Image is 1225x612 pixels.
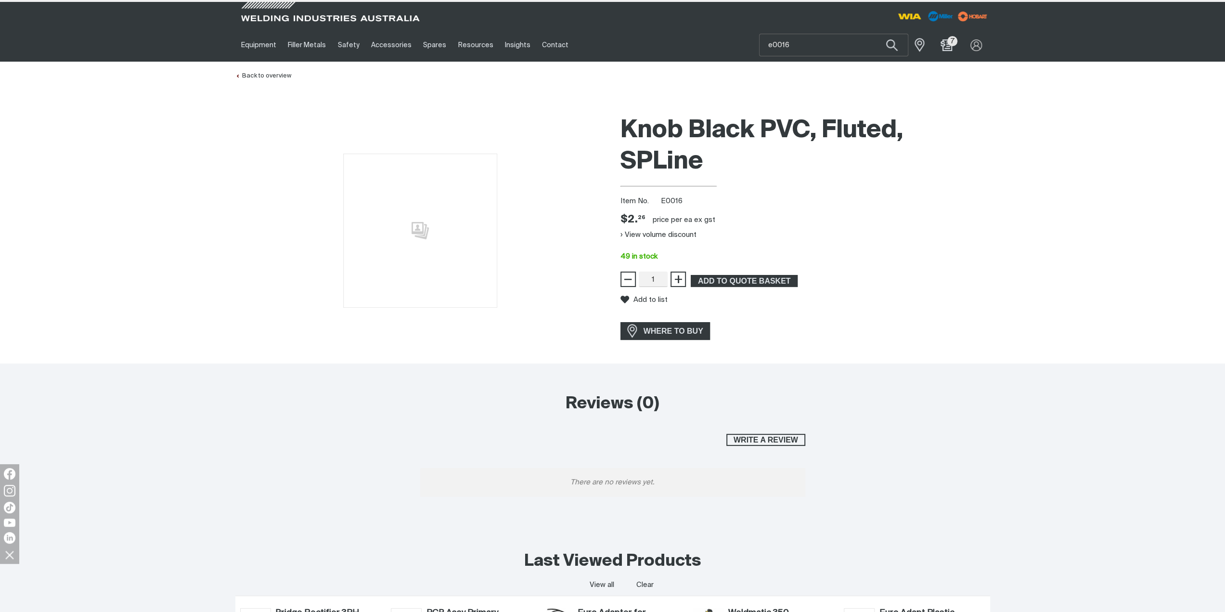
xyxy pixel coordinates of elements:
a: Spares [417,28,452,62]
a: WHERE TO BUY [620,322,710,340]
button: Add to list [620,295,668,304]
button: Clear all last viewed products [634,579,656,592]
span: E0016 [661,197,683,205]
span: − [623,271,632,287]
span: $2. [620,213,645,227]
a: Back to overview [235,73,291,79]
a: Filler Metals [282,28,332,62]
img: YouTube [4,519,15,527]
div: Price [620,213,645,227]
span: 49 in stock [620,253,658,260]
img: Facebook [4,468,15,480]
img: hide socials [1,547,18,563]
a: Resources [452,28,499,62]
input: Product name or item number... [760,34,908,56]
img: No image for this product [343,154,497,308]
img: miller [955,9,990,24]
a: Insights [499,28,536,62]
a: Contact [536,28,574,62]
a: View all last viewed products [589,580,614,590]
nav: Main [235,28,801,62]
a: Safety [332,28,365,62]
img: TikTok [4,502,15,513]
button: View volume discount [620,227,696,242]
p: There are no reviews yet. [420,468,805,497]
span: WHERE TO BUY [637,324,709,339]
h2: Reviews (0) [420,393,805,415]
h2: Last Viewed Products [524,551,701,572]
span: ADD TO QUOTE BASKET [692,275,797,287]
button: Write a review [726,434,805,446]
div: price per EA [653,215,692,225]
img: LinkedIn [4,532,15,544]
span: Add to list [633,296,668,304]
span: Item No. [620,196,659,207]
h1: Knob Black PVC, Fluted, SPLine [620,115,990,178]
img: Instagram [4,485,15,496]
a: Accessories [365,28,417,62]
span: Write a review [727,434,804,446]
a: Equipment [235,28,282,62]
button: Add Knob Black PVC, Fluted, SPLine to the shopping cart [691,275,798,287]
sup: 26 [638,215,645,220]
div: ex gst [694,215,715,225]
span: + [673,271,683,287]
button: Search products [876,34,908,56]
